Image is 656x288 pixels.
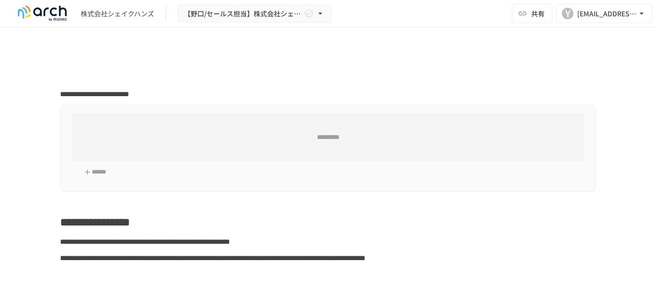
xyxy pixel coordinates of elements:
span: 共有 [531,8,545,19]
button: Y[EMAIL_ADDRESS][DOMAIN_NAME] [556,4,652,23]
img: logo-default@2x-9cf2c760.svg [12,6,73,21]
button: 【野口/セールス担当】株式会社シェイクハンズ_初期設定サポート [178,4,331,23]
div: 株式会社シェイクハンズ [81,9,154,19]
span: 【野口/セールス担当】株式会社シェイクハンズ_初期設定サポート [184,8,302,20]
button: 共有 [512,4,552,23]
div: Y [562,8,573,19]
div: [EMAIL_ADDRESS][DOMAIN_NAME] [577,8,637,20]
